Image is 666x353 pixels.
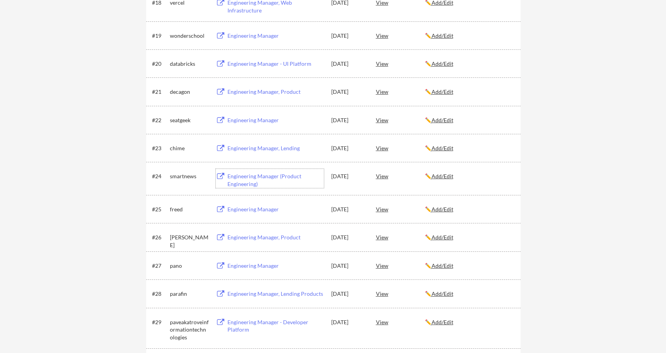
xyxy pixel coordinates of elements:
div: [DATE] [331,290,365,298]
div: View [376,141,425,155]
div: [DATE] [331,88,365,96]
u: Add/Edit [432,290,453,297]
div: #19 [152,32,167,40]
u: Add/Edit [432,319,453,325]
div: View [376,56,425,70]
div: #29 [152,318,167,326]
div: ✏️ [425,32,514,40]
div: ✏️ [425,144,514,152]
div: [DATE] [331,205,365,213]
div: ✏️ [425,172,514,180]
div: databricks [170,60,209,68]
div: ✏️ [425,318,514,326]
u: Add/Edit [432,145,453,151]
div: [DATE] [331,144,365,152]
div: #27 [152,262,167,270]
div: smartnews [170,172,209,180]
u: Add/Edit [432,206,453,213]
div: ✏️ [425,290,514,298]
div: View [376,230,425,244]
div: ✏️ [425,262,514,270]
div: ✏️ [425,234,514,241]
div: decagon [170,88,209,96]
div: View [376,169,425,183]
div: Engineering Manager [227,32,324,40]
div: wonderschool [170,32,209,40]
div: ✏️ [425,60,514,68]
div: parafin [170,290,209,298]
div: #24 [152,172,167,180]
div: ✏️ [425,88,514,96]
div: Engineering Manager (Product Engineering) [227,172,324,188]
div: View [376,113,425,127]
div: freed [170,205,209,213]
div: seatgeek [170,116,209,124]
div: View [376,202,425,216]
div: Engineering Manager - UI Platform [227,60,324,68]
div: Engineering Manager [227,116,324,124]
u: Add/Edit [432,234,453,241]
div: paveakatroveinformationtechnologies [170,318,209,341]
div: #22 [152,116,167,124]
div: [DATE] [331,116,365,124]
div: [DATE] [331,60,365,68]
div: Engineering Manager, Lending [227,144,324,152]
div: [PERSON_NAME] [170,234,209,249]
div: #28 [152,290,167,298]
u: Add/Edit [432,60,453,67]
div: ✏️ [425,205,514,213]
u: Add/Edit [432,88,453,95]
div: #26 [152,234,167,241]
div: [DATE] [331,234,365,241]
div: [DATE] [331,32,365,40]
div: [DATE] [331,318,365,326]
div: pano [170,262,209,270]
div: Engineering Manager, Product [227,234,324,241]
div: View [376,315,425,329]
div: chime [170,144,209,152]
div: Engineering Manager [227,262,324,270]
div: #25 [152,205,167,213]
div: [DATE] [331,172,365,180]
div: View [376,84,425,98]
div: #21 [152,88,167,96]
u: Add/Edit [432,262,453,269]
div: Engineering Manager - Developer Platform [227,318,324,334]
div: #20 [152,60,167,68]
div: #23 [152,144,167,152]
div: [DATE] [331,262,365,270]
div: View [376,28,425,42]
div: View [376,286,425,300]
div: Engineering Manager, Lending Products [227,290,324,298]
div: View [376,258,425,272]
u: Add/Edit [432,117,453,123]
div: ✏️ [425,116,514,124]
u: Add/Edit [432,173,453,179]
u: Add/Edit [432,32,453,39]
div: Engineering Manager [227,205,324,213]
div: Engineering Manager, Product [227,88,324,96]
